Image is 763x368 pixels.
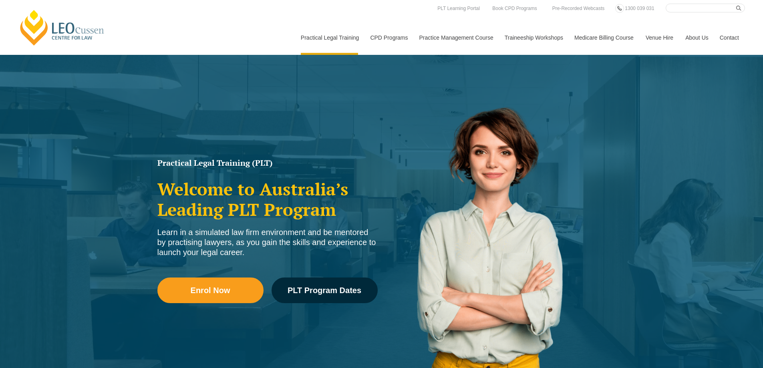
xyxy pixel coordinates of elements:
[288,286,361,294] span: PLT Program Dates
[157,227,378,257] div: Learn in a simulated law firm environment and be mentored by practising lawyers, as you gain the ...
[490,4,539,13] a: Book CPD Programs
[413,20,499,55] a: Practice Management Course
[623,4,656,13] a: 1300 039 031
[191,286,230,294] span: Enrol Now
[568,20,640,55] a: Medicare Billing Course
[295,20,364,55] a: Practical Legal Training
[640,20,679,55] a: Venue Hire
[499,20,568,55] a: Traineeship Workshops
[625,6,654,11] span: 1300 039 031
[272,278,378,303] a: PLT Program Dates
[364,20,413,55] a: CPD Programs
[18,9,107,46] a: [PERSON_NAME] Centre for Law
[157,278,264,303] a: Enrol Now
[435,4,482,13] a: PLT Learning Portal
[157,179,378,219] h2: Welcome to Australia’s Leading PLT Program
[679,20,714,55] a: About Us
[157,159,378,167] h1: Practical Legal Training (PLT)
[550,4,607,13] a: Pre-Recorded Webcasts
[714,20,745,55] a: Contact
[709,314,743,348] iframe: LiveChat chat widget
